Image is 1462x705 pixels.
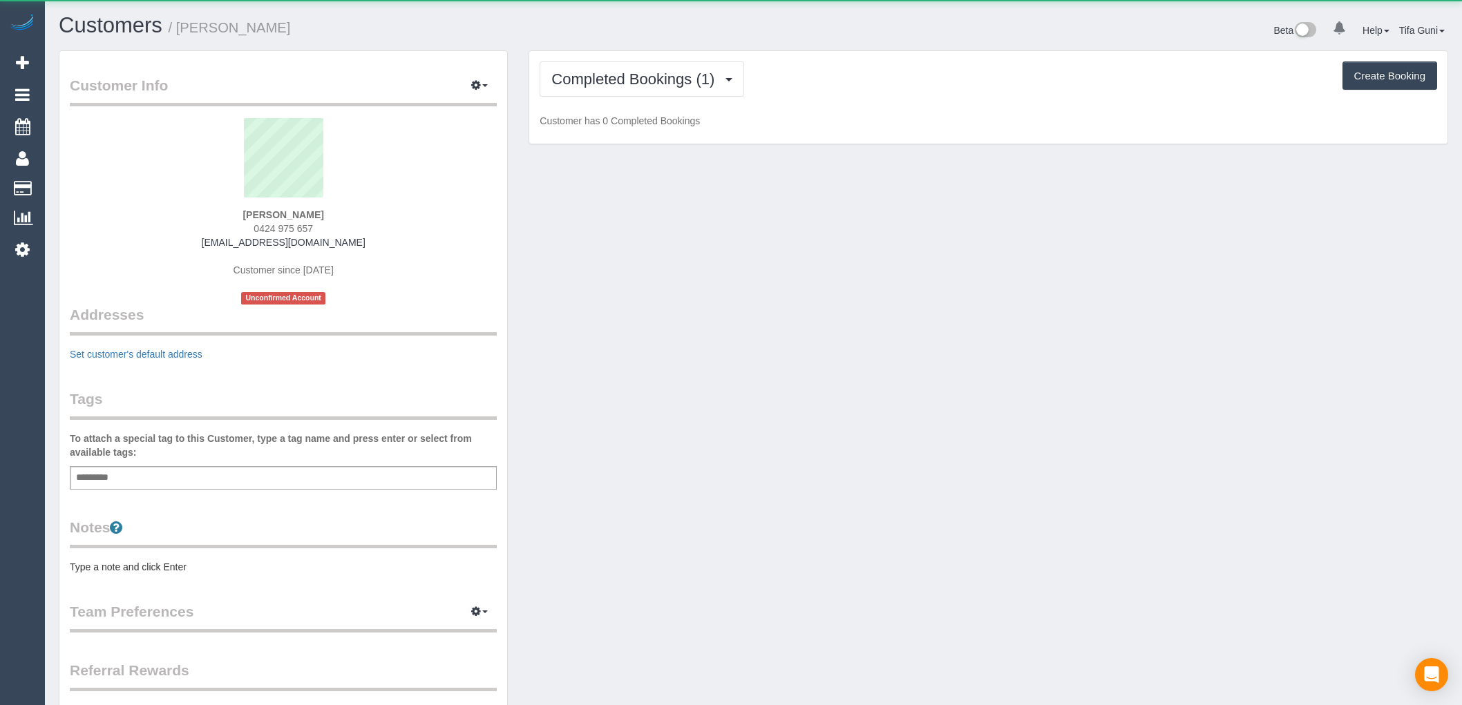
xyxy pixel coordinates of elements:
legend: Tags [70,389,497,420]
span: Completed Bookings (1) [551,70,721,88]
button: Completed Bookings (1) [540,61,744,97]
a: Help [1363,25,1389,36]
img: Automaid Logo [8,14,36,33]
label: To attach a special tag to this Customer, type a tag name and press enter or select from availabl... [70,432,497,459]
legend: Customer Info [70,75,497,106]
span: 0424 975 657 [254,223,313,234]
a: Customers [59,13,162,37]
div: Open Intercom Messenger [1415,658,1448,691]
a: Set customer's default address [70,349,202,360]
img: New interface [1293,22,1316,40]
a: Beta [1273,25,1316,36]
small: / [PERSON_NAME] [169,20,291,35]
legend: Team Preferences [70,601,497,632]
legend: Notes [70,517,497,548]
strong: [PERSON_NAME] [243,209,323,220]
pre: Type a note and click Enter [70,560,497,574]
button: Create Booking [1342,61,1437,90]
a: Tifa Guni [1399,25,1445,36]
a: [EMAIL_ADDRESS][DOMAIN_NAME] [202,237,365,248]
legend: Referral Rewards [70,660,497,691]
span: Unconfirmed Account [241,292,325,304]
span: Customer since [DATE] [234,264,334,276]
p: Customer has 0 Completed Bookings [540,114,1437,128]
